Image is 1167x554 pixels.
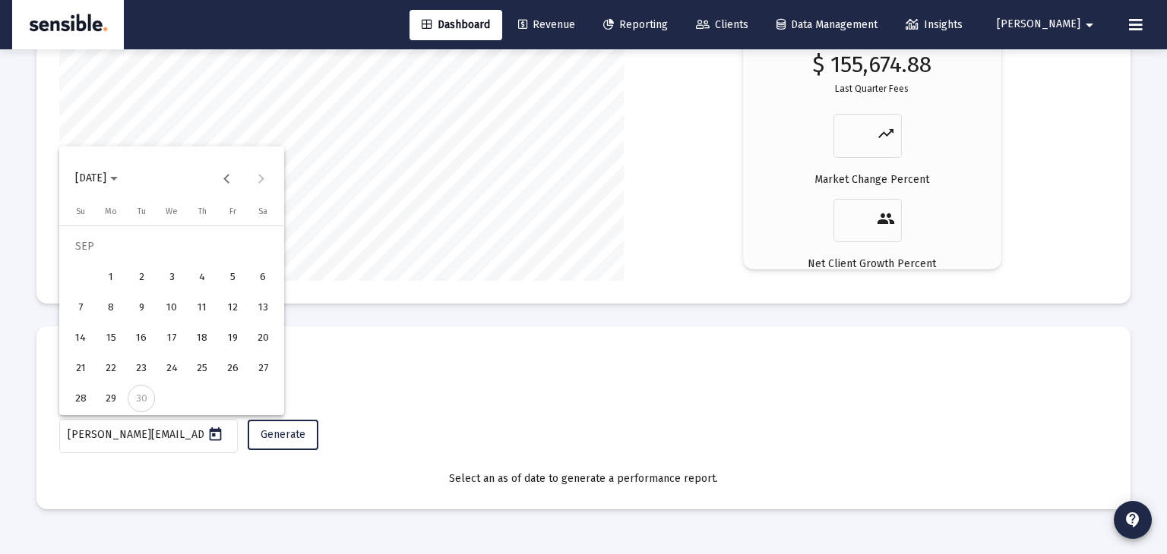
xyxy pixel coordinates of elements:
[158,263,185,291] div: 3
[65,323,96,353] button: 2025-09-14
[217,292,248,323] button: 2025-09-12
[128,324,155,351] div: 16
[138,206,146,216] span: Tu
[217,353,248,383] button: 2025-09-26
[97,294,125,321] div: 8
[96,323,126,353] button: 2025-09-15
[63,163,130,194] button: Choose month and year
[67,294,94,321] div: 7
[128,354,155,382] div: 23
[248,262,278,292] button: 2025-09-06
[67,354,94,382] div: 21
[97,324,125,351] div: 15
[157,292,187,323] button: 2025-09-10
[198,206,207,216] span: Th
[258,206,267,216] span: Sa
[229,206,236,216] span: Fr
[126,262,157,292] button: 2025-09-02
[96,383,126,414] button: 2025-09-29
[97,263,125,291] div: 1
[97,354,125,382] div: 22
[248,323,278,353] button: 2025-09-20
[188,324,216,351] div: 18
[217,262,248,292] button: 2025-09-05
[65,292,96,323] button: 2025-09-07
[219,324,246,351] div: 19
[187,323,217,353] button: 2025-09-18
[188,354,216,382] div: 25
[76,206,85,216] span: Su
[212,163,242,194] button: Previous month
[157,323,187,353] button: 2025-09-17
[219,294,246,321] div: 12
[249,324,277,351] div: 20
[126,383,157,414] button: 2025-09-30
[219,263,246,291] div: 5
[126,292,157,323] button: 2025-09-09
[187,353,217,383] button: 2025-09-25
[188,263,216,291] div: 4
[158,294,185,321] div: 10
[217,323,248,353] button: 2025-09-19
[128,294,155,321] div: 9
[97,385,125,412] div: 29
[248,292,278,323] button: 2025-09-13
[249,263,277,291] div: 6
[126,323,157,353] button: 2025-09-16
[128,385,155,412] div: 30
[96,353,126,383] button: 2025-09-22
[166,206,178,216] span: We
[158,354,185,382] div: 24
[188,294,216,321] div: 11
[105,206,117,216] span: Mo
[128,263,155,291] div: 2
[75,172,106,184] span: [DATE]
[67,324,94,351] div: 14
[67,385,94,412] div: 28
[158,324,185,351] div: 17
[96,292,126,323] button: 2025-09-08
[157,262,187,292] button: 2025-09-03
[157,353,187,383] button: 2025-09-24
[249,294,277,321] div: 13
[65,353,96,383] button: 2025-09-21
[249,354,277,382] div: 27
[187,292,217,323] button: 2025-09-11
[96,262,126,292] button: 2025-09-01
[248,353,278,383] button: 2025-09-27
[65,383,96,414] button: 2025-09-28
[219,354,246,382] div: 26
[187,262,217,292] button: 2025-09-04
[246,163,277,194] button: Next month
[65,231,278,262] td: SEP
[126,353,157,383] button: 2025-09-23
